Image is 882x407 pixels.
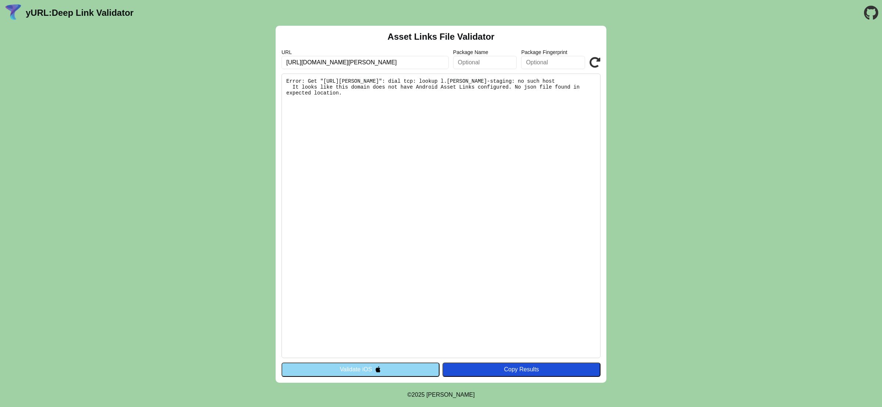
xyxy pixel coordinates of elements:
[375,366,381,372] img: appleIcon.svg
[453,56,517,69] input: Optional
[26,8,133,18] a: yURL:Deep Link Validator
[282,363,440,376] button: Validate iOS
[282,49,449,55] label: URL
[282,56,449,69] input: Required
[407,383,474,407] footer: ©
[282,74,600,358] pre: Error: Get "[URL][PERSON_NAME]": dial tcp: lookup l.[PERSON_NAME]-staging: no such host It looks ...
[446,366,597,373] div: Copy Results
[388,32,495,42] h2: Asset Links File Validator
[442,363,600,376] button: Copy Results
[412,392,425,398] span: 2025
[521,49,585,55] label: Package Fingerprint
[521,56,585,69] input: Optional
[426,392,475,398] a: Michael Ibragimchayev's Personal Site
[4,3,23,22] img: yURL Logo
[453,49,517,55] label: Package Name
